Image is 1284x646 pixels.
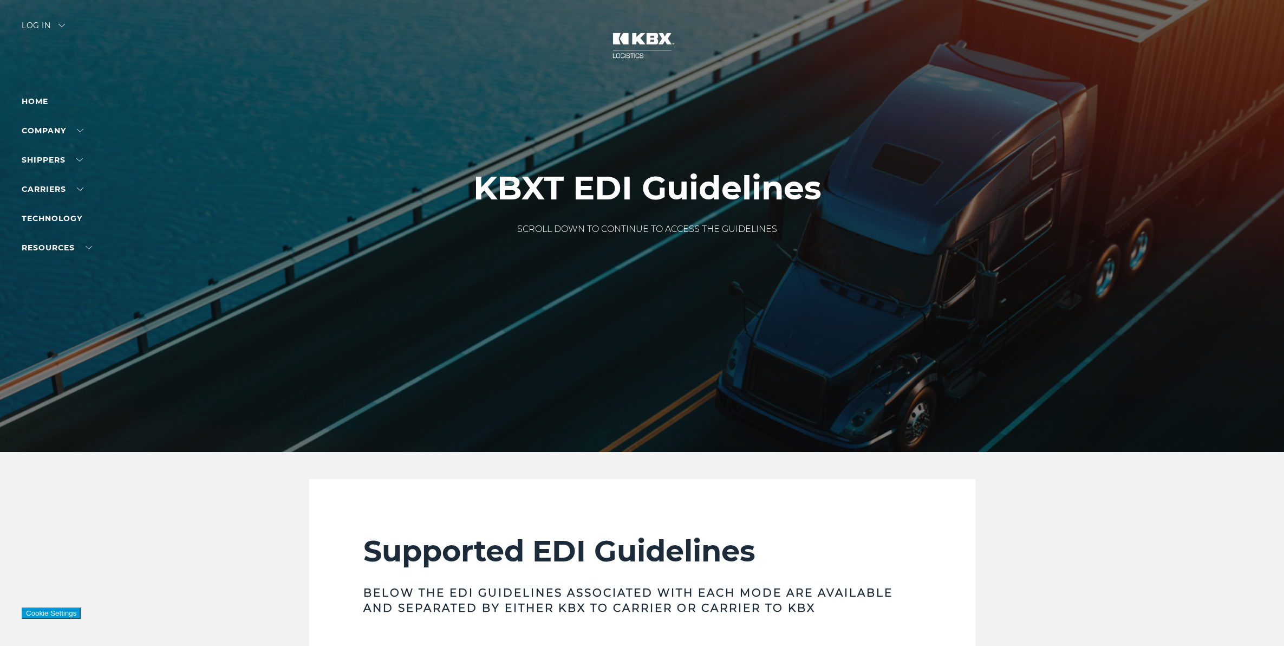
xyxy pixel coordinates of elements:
h3: Below the EDI Guidelines associated with each mode are available and separated by either KBX to C... [363,585,921,616]
iframe: Chat Widget [1230,594,1284,646]
h2: Supported EDI Guidelines [363,533,921,569]
div: Log in [22,22,65,37]
a: RESOURCES [22,243,92,253]
a: Company [22,126,83,135]
a: Carriers [22,184,83,194]
a: Home [22,96,48,106]
h1: KBXT EDI Guidelines [473,170,822,206]
img: arrow [58,24,65,27]
img: kbx logo [602,22,683,69]
a: Technology [22,214,82,223]
p: SCROLL DOWN TO CONTINUE TO ACCESS THE GUIDELINES [473,223,822,236]
button: Cookie Settings [22,608,81,619]
a: SHIPPERS [22,155,83,165]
